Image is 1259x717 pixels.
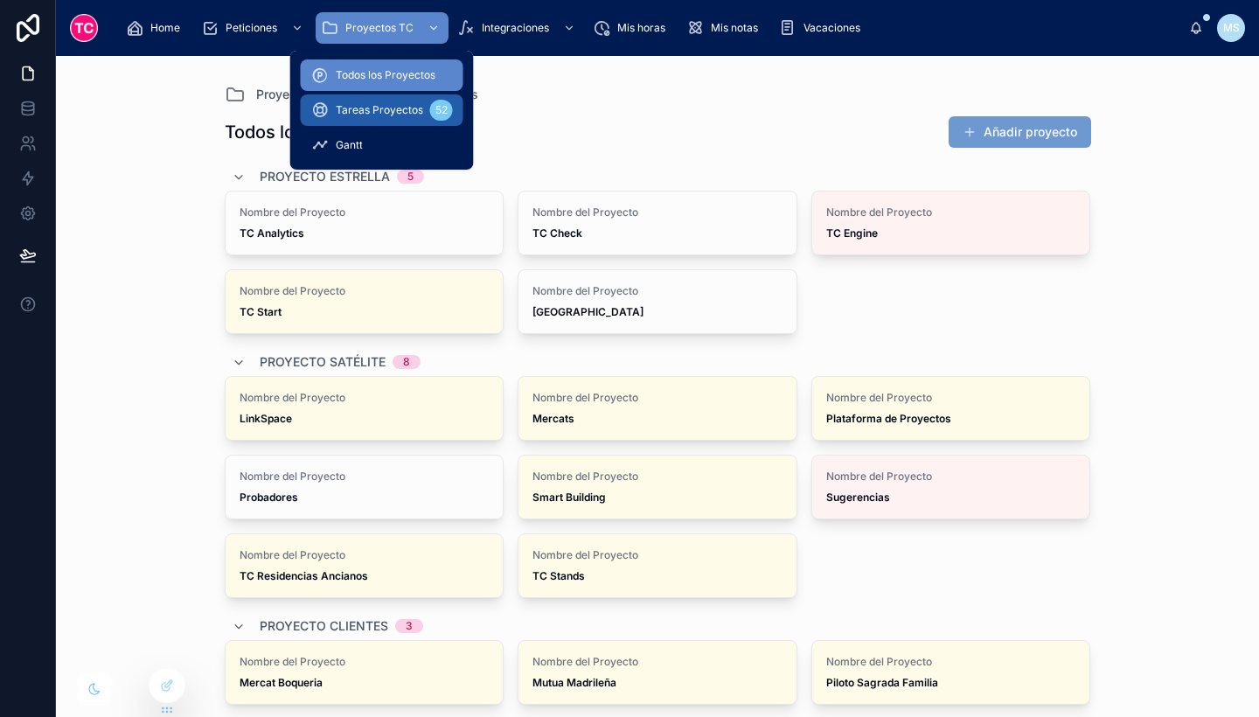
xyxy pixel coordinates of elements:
span: Nombre del Proyecto [240,655,490,669]
a: Nombre del ProyectoPlataforma de Proyectos [811,376,1091,441]
strong: [GEOGRAPHIC_DATA] [532,305,643,318]
span: Nombre del Proyecto [826,655,1076,669]
a: Nombre del ProyectoPiloto Sagrada Familia [811,640,1091,705]
a: Nombre del ProyectoMercat Boqueria [225,640,504,705]
a: Mis notas [681,12,770,44]
span: Proyectos TC [345,21,414,35]
a: Nombre del ProyectoTC Start [225,269,504,334]
span: Proyecto Estrella [260,168,390,185]
a: Peticiones [196,12,312,44]
h1: Todos los proyectos [225,120,394,144]
a: Home [121,12,192,44]
a: Nombre del ProyectoSugerencias [811,455,1091,519]
strong: TC Residencias Ancianos [240,569,368,582]
a: Nombre del ProyectoProbadores [225,455,504,519]
div: scrollable content [112,9,1189,47]
span: Mis horas [617,21,665,35]
strong: TC Engine [826,226,878,240]
a: Nombre del ProyectoTC Stands [518,533,797,598]
a: Nombre del ProyectoTC Analytics [225,191,504,255]
span: Nombre del Proyecto [532,391,783,405]
strong: TC Stands [532,569,585,582]
span: Proyectos TC [256,86,335,103]
span: Nombre del Proyecto [532,205,783,219]
strong: Mutua Madrileña [532,676,616,689]
span: Nombre del Proyecto [532,548,783,562]
a: Todos los Proyectos [301,59,463,91]
span: Mis notas [711,21,758,35]
a: Nombre del ProyectoTC Check [518,191,797,255]
span: MS [1223,21,1240,35]
div: 5 [407,170,414,184]
strong: Probadores [240,491,298,504]
strong: Mercats [532,412,574,425]
a: Nombre del Proyecto[GEOGRAPHIC_DATA] [518,269,797,334]
a: Proyectos TC [225,84,335,105]
span: Nombre del Proyecto [532,655,783,669]
span: Nombre del Proyecto [532,470,783,484]
strong: Mercat Boqueria [240,676,323,689]
div: 3 [406,619,413,633]
a: Nombre del ProyectoMutua Madrileña [518,640,797,705]
strong: Sugerencias [826,491,890,504]
span: Tareas Proyectos [336,103,423,117]
span: Nombre del Proyecto [826,391,1076,405]
span: Nombre del Proyecto [240,205,490,219]
a: Vacaciones [774,12,873,44]
a: Nombre del ProyectoMercats [518,376,797,441]
a: Proyectos TC [316,12,449,44]
span: Todos los Proyectos [336,68,435,82]
div: 52 [430,100,453,121]
span: Nombre del Proyecto [240,470,490,484]
a: Tareas Proyectos52 [301,94,463,126]
a: Integraciones [452,12,584,44]
div: 8 [403,355,410,369]
a: Gantt [301,129,463,161]
span: Peticiones [226,21,277,35]
span: Proyecto Clientes [260,617,388,635]
a: Nombre del ProyectoLinkSpace [225,376,504,441]
span: Integraciones [482,21,549,35]
strong: TC Check [532,226,582,240]
a: Nombre del ProyectoTC Engine [811,191,1091,255]
img: App logo [70,14,98,42]
strong: Piloto Sagrada Familia [826,676,938,689]
span: Vacaciones [803,21,860,35]
a: Nombre del ProyectoTC Residencias Ancianos [225,533,504,598]
span: Home [150,21,180,35]
a: Nombre del ProyectoSmart Building [518,455,797,519]
strong: Smart Building [532,491,606,504]
strong: Plataforma de Proyectos [826,412,951,425]
strong: LinkSpace [240,412,292,425]
strong: TC Analytics [240,226,304,240]
a: Mis horas [588,12,678,44]
button: Añadir proyecto [949,116,1091,148]
span: Nombre del Proyecto [532,284,783,298]
span: Gantt [336,138,363,152]
span: Proyecto Satélite [260,353,386,371]
span: Nombre del Proyecto [826,470,1076,484]
span: Nombre del Proyecto [240,548,490,562]
span: Nombre del Proyecto [240,391,490,405]
strong: TC Start [240,305,282,318]
span: Nombre del Proyecto [826,205,1076,219]
span: Nombre del Proyecto [240,284,490,298]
